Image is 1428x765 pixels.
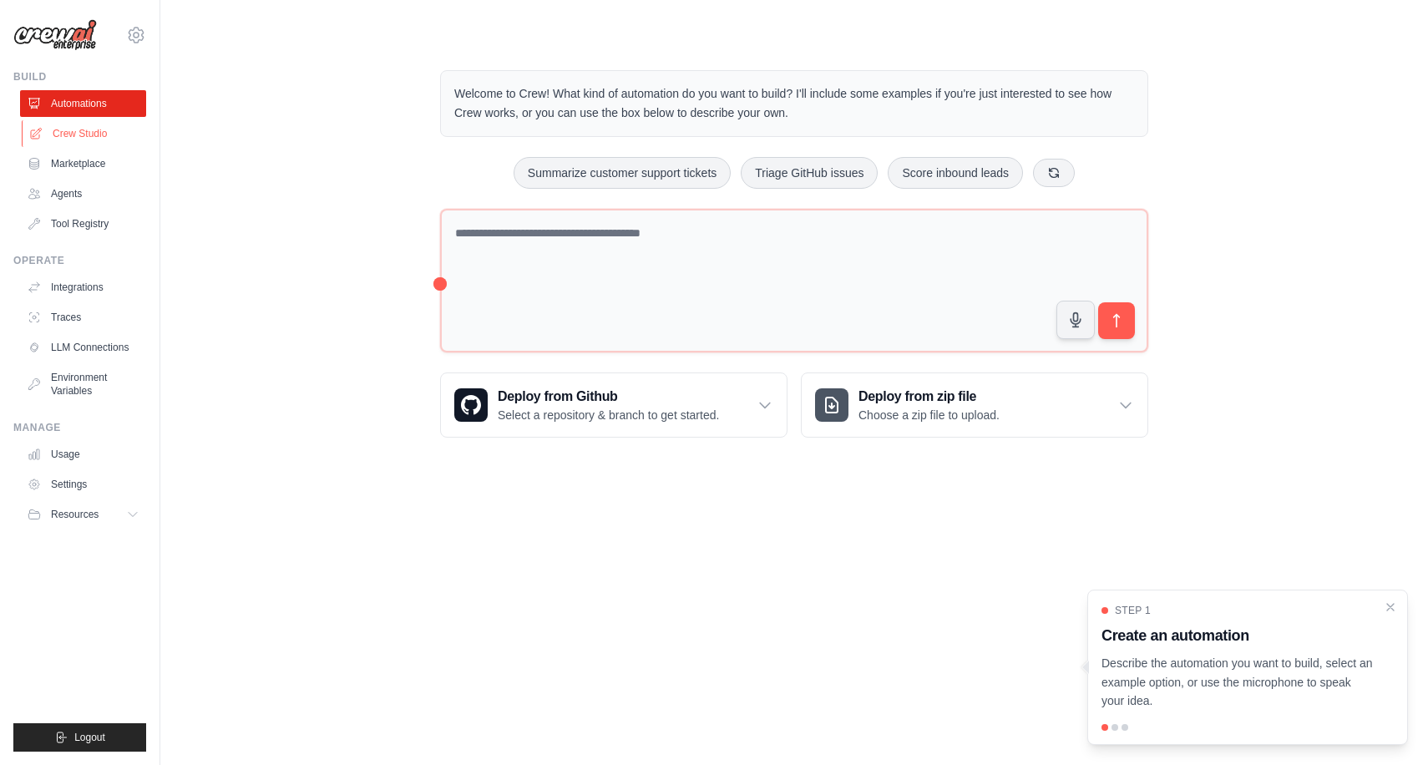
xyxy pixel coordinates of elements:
[20,274,146,301] a: Integrations
[20,334,146,361] a: LLM Connections
[1101,624,1374,647] h3: Create an automation
[454,84,1134,123] p: Welcome to Crew! What kind of automation do you want to build? I'll include some examples if you'...
[20,441,146,468] a: Usage
[13,254,146,267] div: Operate
[20,364,146,404] a: Environment Variables
[20,501,146,528] button: Resources
[1344,685,1428,765] iframe: Chat Widget
[20,304,146,331] a: Traces
[498,387,719,407] h3: Deploy from Github
[20,90,146,117] a: Automations
[13,70,146,84] div: Build
[498,407,719,423] p: Select a repository & branch to get started.
[13,19,97,51] img: Logo
[20,180,146,207] a: Agents
[20,210,146,237] a: Tool Registry
[20,471,146,498] a: Settings
[13,421,146,434] div: Manage
[888,157,1023,189] button: Score inbound leads
[1115,604,1151,617] span: Step 1
[1384,600,1397,614] button: Close walkthrough
[20,150,146,177] a: Marketplace
[858,387,1000,407] h3: Deploy from zip file
[514,157,731,189] button: Summarize customer support tickets
[1101,654,1374,711] p: Describe the automation you want to build, select an example option, or use the microphone to spe...
[13,723,146,752] button: Logout
[858,407,1000,423] p: Choose a zip file to upload.
[22,120,148,147] a: Crew Studio
[741,157,878,189] button: Triage GitHub issues
[74,731,105,744] span: Logout
[51,508,99,521] span: Resources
